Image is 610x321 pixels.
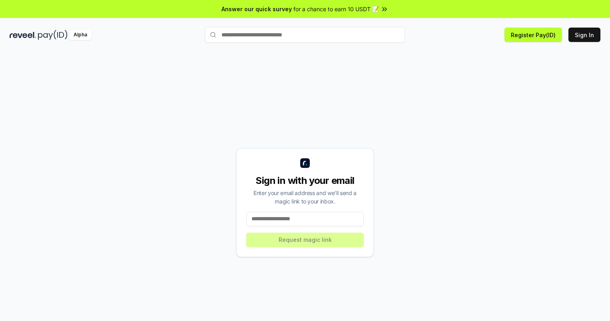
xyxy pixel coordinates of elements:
img: pay_id [38,30,68,40]
div: Alpha [69,30,92,40]
button: Sign In [568,28,600,42]
span: Answer our quick survey [221,5,292,13]
div: Enter your email address and we’ll send a magic link to your inbox. [246,189,364,205]
img: reveel_dark [10,30,36,40]
span: for a chance to earn 10 USDT 📝 [293,5,379,13]
button: Register Pay(ID) [504,28,562,42]
img: logo_small [300,158,310,168]
div: Sign in with your email [246,174,364,187]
